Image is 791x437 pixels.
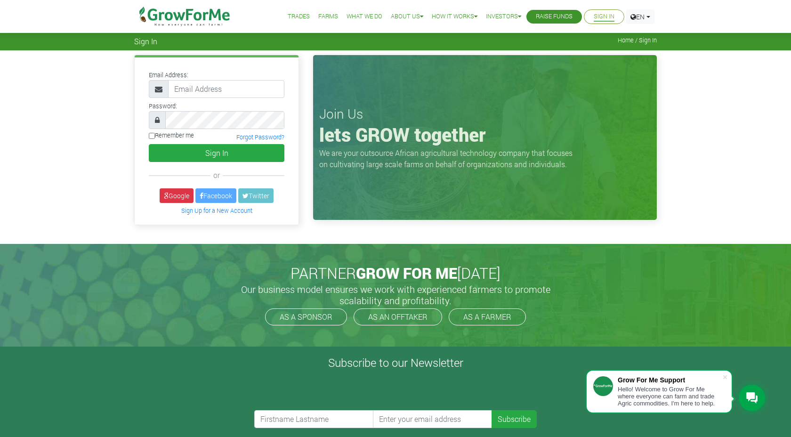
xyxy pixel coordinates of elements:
input: Remember me [149,133,155,139]
label: Remember me [149,131,194,140]
h5: Our business model ensures we work with experienced farmers to promote scalability and profitabil... [231,283,560,306]
a: About Us [391,12,423,22]
a: Google [160,188,194,203]
label: Email Address: [149,71,188,80]
p: We are your outsource African agricultural technology company that focuses on cultivating large s... [319,147,578,170]
a: Trades [288,12,310,22]
a: EN [626,9,654,24]
a: Sign Up for a New Account [181,207,252,214]
h3: Join Us [319,106,651,122]
a: What We Do [347,12,382,22]
a: AS A SPONSOR [265,308,347,325]
input: Email Address [168,80,284,98]
a: AS AN OFFTAKER [354,308,442,325]
a: Forgot Password? [236,133,284,141]
a: AS A FARMER [449,308,526,325]
a: How it Works [432,12,477,22]
h2: PARTNER [DATE] [138,264,653,282]
h4: Subscribe to our Newsletter [12,356,779,370]
button: Subscribe [492,410,537,428]
a: Farms [318,12,338,22]
input: Firstname Lastname [254,410,374,428]
iframe: reCAPTCHA [254,373,397,410]
div: Hello! Welcome to Grow For Me where everyone can farm and trade Agric commodities. I'm here to help. [618,386,722,407]
a: Raise Funds [536,12,573,22]
a: Investors [486,12,521,22]
label: Password: [149,102,177,111]
h1: lets GROW together [319,123,651,146]
input: Enter your email address [373,410,492,428]
span: GROW FOR ME [356,263,457,283]
span: Sign In [134,37,157,46]
span: Home / Sign In [618,37,657,44]
button: Sign In [149,144,284,162]
div: or [149,170,284,181]
a: Sign In [594,12,614,22]
div: Grow For Me Support [618,376,722,384]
